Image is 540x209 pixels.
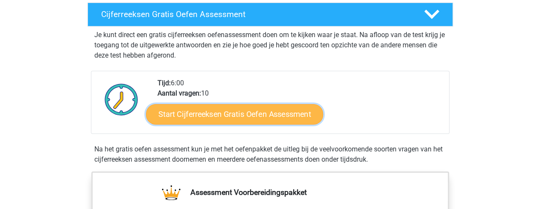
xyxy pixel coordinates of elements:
[158,89,201,97] b: Aantal vragen:
[91,144,450,165] div: Na het gratis oefen assessment kun je met het oefenpakket de uitleg bij de veelvoorkomende soorte...
[100,78,143,121] img: Klok
[84,3,456,26] a: Cijferreeksen Gratis Oefen Assessment
[146,104,323,124] a: Start Cijferreeksen Gratis Oefen Assessment
[151,78,449,134] div: 6:00 10
[94,30,446,61] p: Je kunt direct een gratis cijferreeksen oefenassessment doen om te kijken waar je staat. Na afloo...
[158,79,171,87] b: Tijd:
[101,9,410,19] h4: Cijferreeksen Gratis Oefen Assessment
